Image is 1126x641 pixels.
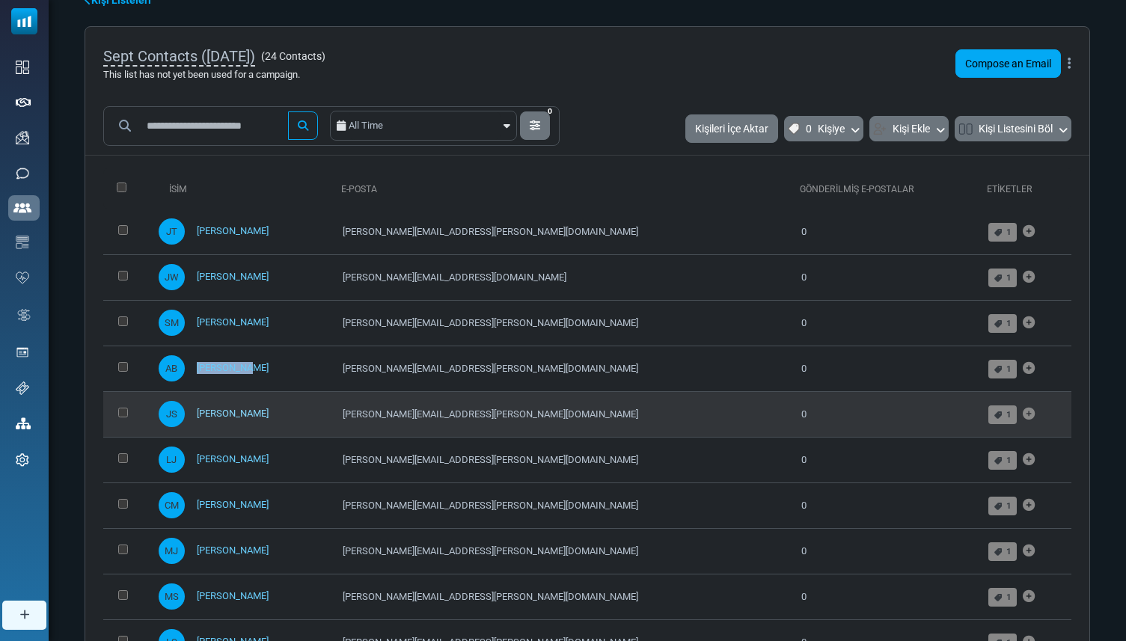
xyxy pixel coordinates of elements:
[159,492,185,518] span: CM
[335,209,794,255] td: [PERSON_NAME][EMAIL_ADDRESS][PERSON_NAME][DOMAIN_NAME]
[542,105,558,118] span: 0
[16,307,32,324] img: workflow.svg
[794,300,981,346] td: 0
[806,120,812,138] span: 0
[520,111,550,140] button: 0
[988,314,1017,333] a: 1
[197,316,269,328] a: [PERSON_NAME]
[335,528,794,574] td: [PERSON_NAME][EMAIL_ADDRESS][PERSON_NAME][DOMAIN_NAME]
[1006,318,1012,328] span: 1
[335,437,794,482] td: [PERSON_NAME][EMAIL_ADDRESS][PERSON_NAME][DOMAIN_NAME]
[335,300,794,346] td: [PERSON_NAME][EMAIL_ADDRESS][PERSON_NAME][DOMAIN_NAME]
[159,538,185,564] span: MJ
[685,114,778,143] button: Kişileri İçe Aktar
[988,223,1017,242] a: 1
[1006,364,1012,374] span: 1
[16,236,29,249] img: email-templates-icon.svg
[16,61,29,74] img: dashboard-icon.svg
[869,116,949,141] button: Kişi Ekle
[800,184,914,194] a: Gönderilmiş E-Postalar
[11,8,37,34] img: mailsoftly_icon_blue_white.svg
[1023,354,1035,384] a: Etiket Ekle
[159,310,185,336] span: SM
[988,542,1017,561] a: 1
[335,482,794,528] td: [PERSON_NAME][EMAIL_ADDRESS][PERSON_NAME][DOMAIN_NAME]
[1006,500,1012,511] span: 1
[1023,263,1035,292] a: Etiket Ekle
[1006,227,1012,237] span: 1
[335,346,794,391] td: [PERSON_NAME][EMAIL_ADDRESS][PERSON_NAME][DOMAIN_NAME]
[197,453,269,464] a: [PERSON_NAME]
[1006,546,1012,556] span: 1
[988,451,1017,470] a: 1
[1023,536,1035,566] a: Etiket Ekle
[197,362,269,373] a: [PERSON_NAME]
[1023,308,1035,338] a: Etiket Ekle
[197,408,269,419] a: [PERSON_NAME]
[261,49,325,64] span: ( )
[794,528,981,574] td: 0
[794,482,981,528] td: 0
[1006,455,1012,465] span: 1
[197,545,269,556] a: [PERSON_NAME]
[1006,272,1012,283] span: 1
[159,401,185,427] span: JS
[988,405,1017,424] a: 1
[103,47,255,67] span: Sept Contacts ([DATE])
[16,167,29,180] img: sms-icon.png
[16,453,29,467] img: settings-icon.svg
[16,272,29,283] img: domain-health-icon.svg
[1023,217,1035,247] a: Etiket Ekle
[197,271,269,282] a: [PERSON_NAME]
[987,184,1032,194] a: Etiketler
[794,437,981,482] td: 0
[16,381,29,395] img: support-icon.svg
[784,116,863,141] button: 0Kişiye
[794,254,981,300] td: 0
[349,111,501,140] div: All Time
[1023,582,1035,612] a: Etiket Ekle
[1023,399,1035,429] a: Etiket Ekle
[16,346,29,359] img: landing_pages.svg
[794,391,981,437] td: 0
[988,269,1017,287] a: 1
[159,264,185,290] span: JW
[159,447,185,473] span: LJ
[197,225,269,236] a: [PERSON_NAME]
[955,116,1071,141] button: Kişi Listesini Böl
[159,218,185,245] span: JT
[159,355,185,381] span: AB
[1006,409,1012,420] span: 1
[988,497,1017,515] a: 1
[988,588,1017,607] a: 1
[794,346,981,391] td: 0
[988,360,1017,378] a: 1
[1023,445,1035,475] a: Etiket Ekle
[794,574,981,619] td: 0
[16,131,29,144] img: campaigns-icon.png
[335,391,794,437] td: [PERSON_NAME][EMAIL_ADDRESS][PERSON_NAME][DOMAIN_NAME]
[955,49,1061,78] a: Compose an Email
[335,254,794,300] td: [PERSON_NAME][EMAIL_ADDRESS][DOMAIN_NAME]
[341,184,377,194] a: E-Posta
[335,574,794,619] td: [PERSON_NAME][EMAIL_ADDRESS][PERSON_NAME][DOMAIN_NAME]
[157,184,187,194] a: İsim
[13,203,31,213] img: contacts-icon-active.svg
[197,499,269,510] a: [PERSON_NAME]
[265,50,322,62] span: 24 Contacts
[103,67,325,82] div: This list has not yet been used for a campaign.
[197,590,269,601] a: [PERSON_NAME]
[1006,592,1012,602] span: 1
[794,209,981,255] td: 0
[159,583,185,610] span: MS
[1023,491,1035,521] a: Etiket Ekle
